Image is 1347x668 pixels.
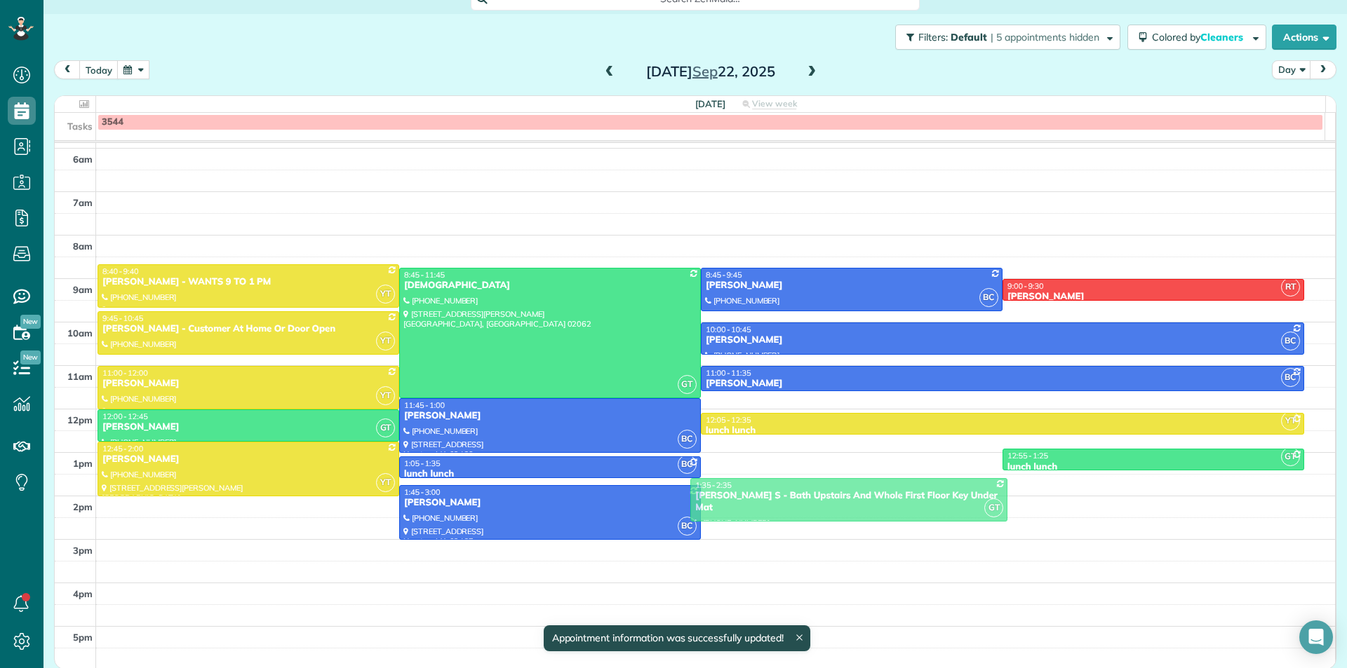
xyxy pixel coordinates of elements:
[984,498,1003,517] span: GT
[404,400,445,410] span: 11:45 - 1:00
[102,266,139,276] span: 8:40 - 9:40
[1281,411,1300,430] span: YT
[1007,291,1300,303] div: [PERSON_NAME]
[1007,461,1300,473] div: lunch lunch
[1281,332,1300,350] span: BC
[706,415,751,425] span: 12:05 - 12:35
[102,276,395,288] div: [PERSON_NAME] - WANTS 9 TO 1 PM
[752,98,797,109] span: View week
[695,98,725,109] span: [DATE]
[376,473,395,492] span: YT
[54,60,81,79] button: prev
[73,632,93,643] span: 5pm
[1272,25,1336,50] button: Actions
[706,368,751,378] span: 11:00 - 11:35
[20,350,41,364] span: New
[705,378,1300,390] div: [PERSON_NAME]
[73,458,93,469] span: 1pm
[543,625,810,651] div: Appointment information was successfully updated!
[403,468,697,480] div: lunch lunch
[67,371,93,382] span: 11am
[102,454,395,465] div: [PERSON_NAME]
[73,588,93,599] span: 4pm
[376,285,395,304] span: YT
[918,31,948,43] span: Filters:
[102,313,143,323] span: 9:45 - 10:45
[1152,31,1248,43] span: Colored by
[404,270,445,280] span: 8:45 - 11:45
[678,375,697,394] span: GT
[1007,451,1048,461] span: 12:55 - 1:25
[1127,25,1266,50] button: Colored byCleaners
[1281,278,1300,296] span: RT
[102,368,148,378] span: 11:00 - 12:00
[1007,281,1044,291] span: 9:00 - 9:30
[102,116,123,128] span: 3544
[403,497,697,509] div: [PERSON_NAME]
[102,323,395,335] div: [PERSON_NAME] - Customer At Home Or Door Open
[102,421,395,433] div: [PERSON_NAME]
[102,378,395,390] div: [PERSON_NAME]
[73,240,93,252] span: 8am
[705,334,1300,346] div: [PERSON_NAME]
[1281,368,1300,387] span: BC
[991,31,1099,43] span: | 5 appointments hidden
[79,60,119,79] button: today
[695,480,732,490] span: 1:35 - 2:35
[102,411,148,421] span: 12:00 - 12:45
[67,414,93,425] span: 12pm
[692,62,718,80] span: Sep
[895,25,1120,50] button: Filters: Default | 5 appointments hidden
[73,197,93,208] span: 7am
[979,288,998,307] span: BC
[623,64,798,79] h2: [DATE] 22, 2025
[404,487,441,497] span: 1:45 - 3:00
[403,280,697,292] div: [DEMOGRAPHIC_DATA]
[73,284,93,295] span: 9am
[951,31,988,43] span: Default
[20,315,41,329] span: New
[376,332,395,350] span: YT
[73,501,93,512] span: 2pm
[705,425,1300,437] div: lunch lunch
[403,410,697,422] div: [PERSON_NAME]
[1200,31,1245,43] span: Cleaners
[67,327,93,339] span: 10am
[678,430,697,449] span: BC
[1281,447,1300,466] span: GT
[73,154,93,165] span: 6am
[1272,60,1311,79] button: Day
[376,418,395,437] span: GT
[1310,60,1336,79] button: next
[678,517,697,536] span: BC
[102,444,143,454] span: 12:45 - 2:00
[706,270,742,280] span: 8:45 - 9:45
[404,458,441,468] span: 1:05 - 1:35
[73,545,93,556] span: 3pm
[376,386,395,405] span: YT
[695,490,1003,514] div: [PERSON_NAME] S - Bath Upstairs And Whole First Floor Key Under Mat
[678,455,697,474] span: BC
[706,325,751,334] span: 10:00 - 10:45
[1299,620,1333,654] div: Open Intercom Messenger
[888,25,1120,50] a: Filters: Default | 5 appointments hidden
[705,280,998,292] div: [PERSON_NAME]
